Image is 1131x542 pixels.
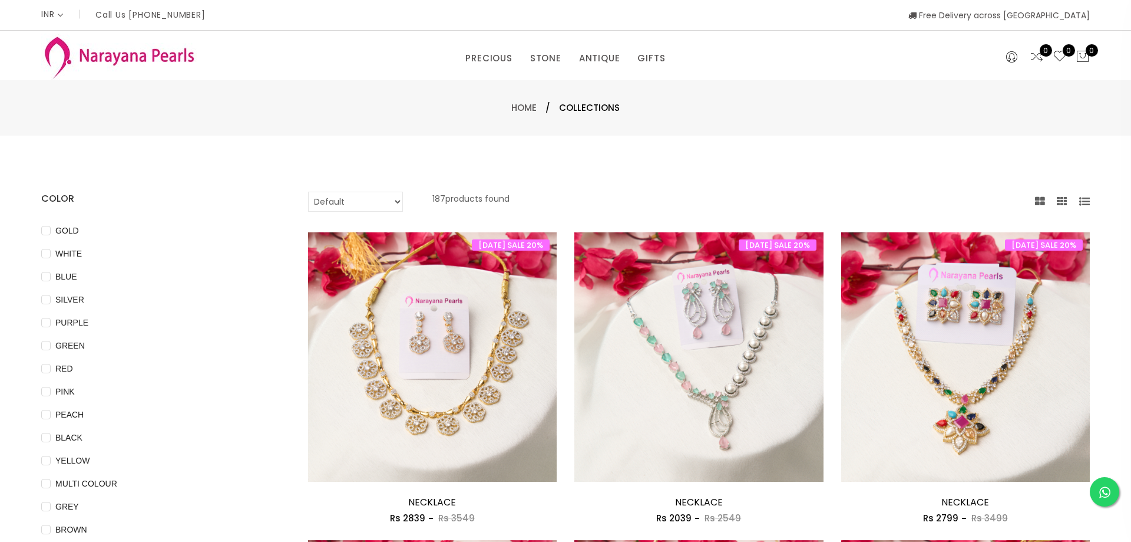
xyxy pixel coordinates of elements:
span: PINK [51,385,80,398]
p: 187 products found [432,192,510,212]
span: BLUE [51,270,82,283]
span: YELLOW [51,454,94,467]
a: 0 [1053,50,1067,65]
span: PEACH [51,408,88,421]
span: Free Delivery across [GEOGRAPHIC_DATA] [908,9,1090,21]
span: Rs 2549 [705,512,741,524]
span: BROWN [51,523,92,536]
span: Rs 3549 [438,512,475,524]
span: 0 [1040,44,1052,57]
span: GREEN [51,339,90,352]
span: Rs 2039 [656,512,692,524]
span: SILVER [51,293,89,306]
span: GOLD [51,224,84,237]
a: NECKLACE [675,495,723,509]
span: [DATE] SALE 20% [739,239,816,251]
span: / [545,101,550,115]
a: Home [511,101,537,114]
span: 0 [1086,44,1098,57]
span: MULTI COLOUR [51,477,122,490]
span: [DATE] SALE 20% [1005,239,1083,251]
a: GIFTS [637,50,665,67]
span: WHITE [51,247,87,260]
span: BLACK [51,431,87,444]
span: Rs 3499 [971,512,1008,524]
span: RED [51,362,78,375]
h4: COLOR [41,192,273,206]
p: Call Us [PHONE_NUMBER] [95,11,206,19]
span: [DATE] SALE 20% [472,239,550,251]
span: Collections [559,101,620,115]
a: NECKLACE [941,495,989,509]
span: GREY [51,500,84,513]
span: PURPLE [51,316,93,329]
span: 0 [1063,44,1075,57]
button: 0 [1076,50,1090,65]
a: PRECIOUS [465,50,512,67]
a: ANTIQUE [579,50,620,67]
a: NECKLACE [408,495,456,509]
span: Rs 2799 [923,512,958,524]
a: 0 [1030,50,1044,65]
a: STONE [530,50,561,67]
span: Rs 2839 [390,512,425,524]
